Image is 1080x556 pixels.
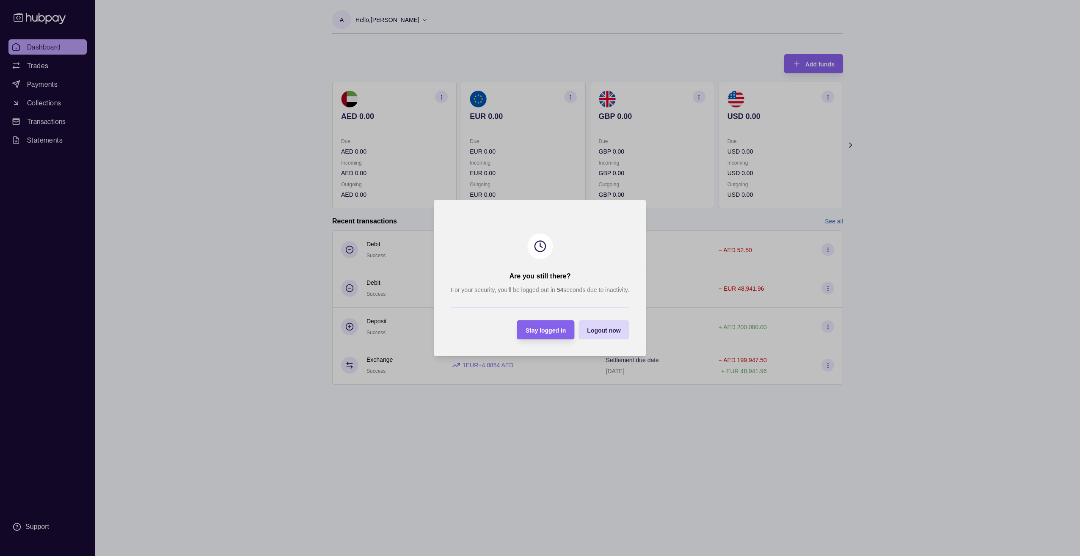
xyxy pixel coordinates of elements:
[579,320,629,339] button: Logout now
[587,327,620,334] span: Logout now
[517,320,575,339] button: Stay logged in
[557,286,564,293] strong: 54
[451,285,629,295] p: For your security, you’ll be logged out in seconds due to inactivity.
[526,327,566,334] span: Stay logged in
[510,272,571,281] h2: Are you still there?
